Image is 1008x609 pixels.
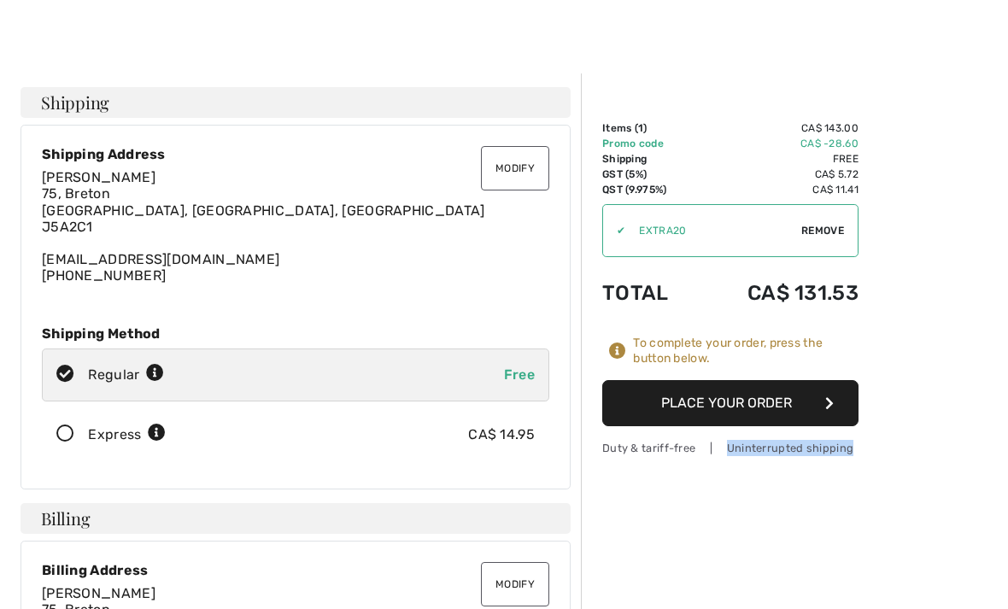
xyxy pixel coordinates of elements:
input: Promo code [625,205,801,256]
span: Free [504,366,535,383]
td: CA$ 131.53 [698,264,859,322]
td: CA$ 11.41 [698,182,859,197]
div: Regular [88,365,164,385]
div: To complete your order, press the button below. [633,336,859,366]
button: Modify [481,562,549,606]
button: Modify [481,146,549,190]
td: GST (5%) [602,167,698,182]
div: Shipping Address [42,146,549,162]
div: Shipping Method [42,325,549,342]
td: Free [698,151,859,167]
td: QST (9.975%) [602,182,698,197]
button: Place Your Order [602,380,859,426]
div: Duty & tariff-free | Uninterrupted shipping [602,440,859,456]
td: CA$ 5.72 [698,167,859,182]
span: [PERSON_NAME] [42,169,155,185]
td: Shipping [602,151,698,167]
span: Remove [801,223,844,238]
span: Shipping [41,94,109,111]
div: ✔ [603,223,625,238]
span: 75, Breton [GEOGRAPHIC_DATA], [GEOGRAPHIC_DATA], [GEOGRAPHIC_DATA] J5A2C1 [42,185,485,234]
a: [PHONE_NUMBER] [42,267,166,284]
div: [EMAIL_ADDRESS][DOMAIN_NAME] [42,169,549,284]
span: [PERSON_NAME] [42,585,155,601]
div: CA$ 14.95 [468,425,535,445]
span: 1 [638,122,643,134]
div: Express [88,425,166,445]
div: Billing Address [42,562,549,578]
td: Promo code [602,136,698,151]
td: CA$ -28.60 [698,136,859,151]
span: Billing [41,510,90,527]
td: CA$ 143.00 [698,120,859,136]
td: Items ( ) [602,120,698,136]
td: Total [602,264,698,322]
